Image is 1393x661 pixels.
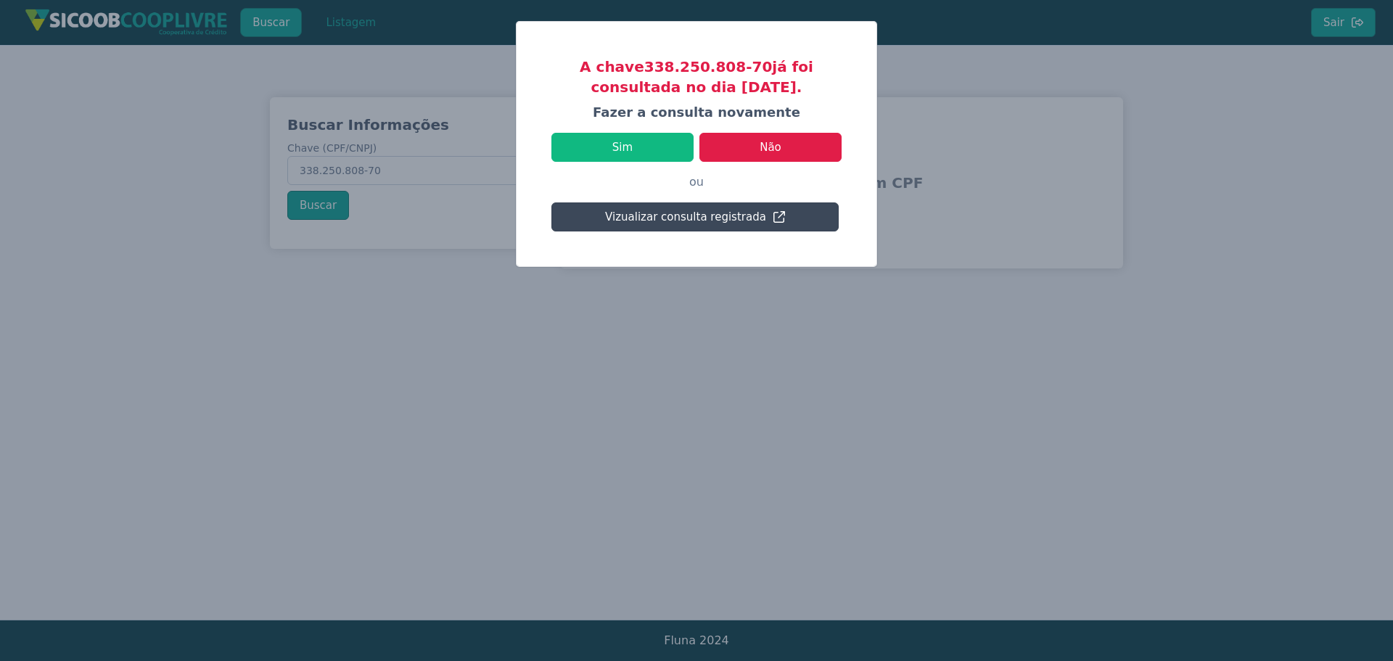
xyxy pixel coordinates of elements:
[551,103,842,121] h4: Fazer a consulta novamente
[699,133,842,162] button: Não
[551,202,839,231] button: Vizualizar consulta registrada
[551,57,842,97] h3: A chave 338.250.808-70 já foi consultada no dia [DATE].
[551,162,842,202] p: ou
[551,133,694,162] button: Sim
